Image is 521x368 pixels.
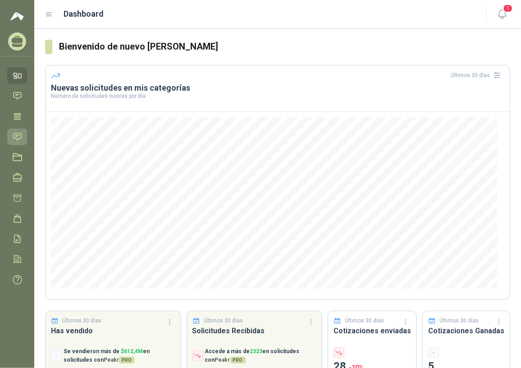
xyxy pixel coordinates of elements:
h3: Bienvenido de nuevo [PERSON_NAME] [59,40,510,54]
p: Accede a más de en solicitudes con [205,347,317,364]
div: - [51,350,62,361]
p: Últimos 30 días [440,317,479,325]
h3: Cotizaciones Ganadas [428,325,504,336]
div: Últimos 30 días [451,68,504,83]
p: Se vendieron más de en solicitudes con [64,347,175,364]
h3: Cotizaciones enviadas [334,325,411,336]
p: Últimos 30 días [63,317,102,325]
img: Logo peakr [10,11,24,22]
p: Últimos 30 días [345,317,384,325]
h3: Nuevas solicitudes en mis categorías [51,83,504,93]
span: Peakr [215,357,246,363]
button: 1 [494,6,510,23]
div: - [428,347,439,358]
span: 2323 [250,348,263,354]
h3: Solicitudes Recibidas [192,325,317,336]
span: PRO [119,357,134,363]
h1: Dashboard [64,8,104,20]
span: $ 612,4M [121,348,143,354]
span: PRO [230,357,246,363]
p: Número de solicitudes nuevas por día [51,93,504,99]
h3: Has vendido [51,325,175,336]
span: 1 [503,4,513,13]
span: Peakr [104,357,134,363]
p: Últimos 30 días [204,317,243,325]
